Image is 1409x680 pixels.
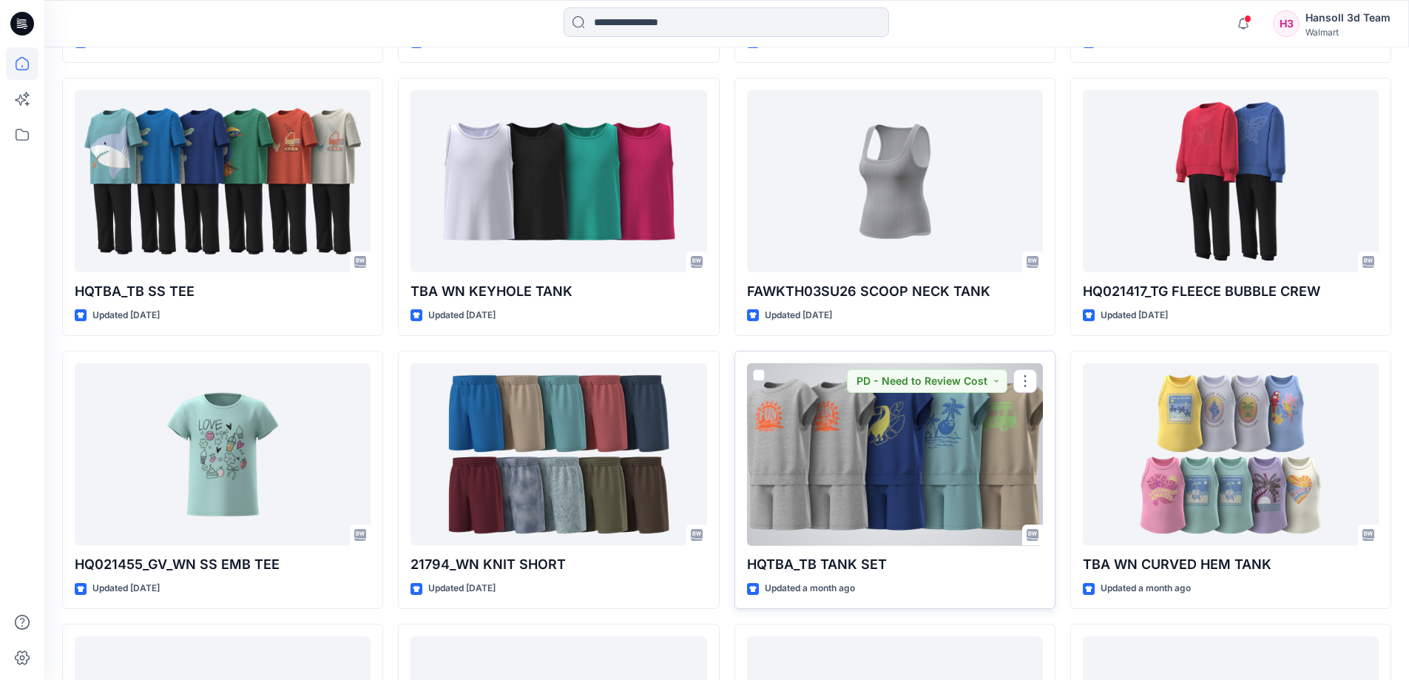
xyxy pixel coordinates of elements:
p: Updated [DATE] [428,581,496,596]
p: TBA WN CURVED HEM TANK [1083,554,1379,575]
p: Updated [DATE] [765,308,832,323]
p: Updated a month ago [1101,581,1191,596]
div: Hansoll 3d Team [1305,9,1391,27]
p: TBA WN KEYHOLE TANK [410,281,706,302]
p: HQTBA_TB TANK SET [747,554,1043,575]
p: Updated a month ago [765,581,855,596]
p: Updated [DATE] [428,308,496,323]
p: Updated [DATE] [92,308,160,323]
a: HQ021417_TG FLEECE BUBBLE CREW [1083,90,1379,273]
p: Updated [DATE] [92,581,160,596]
a: TBA WN CURVED HEM TANK [1083,363,1379,546]
div: Walmart [1305,27,1391,38]
p: HQTBA_TB SS TEE [75,281,371,302]
div: H3 [1273,10,1300,37]
a: HQ021455_GV_WN SS EMB TEE [75,363,371,546]
p: HQ021417_TG FLEECE BUBBLE CREW [1083,281,1379,302]
p: Updated [DATE] [1101,308,1168,323]
a: FAWKTH03SU26 SCOOP NECK TANK [747,90,1043,273]
a: HQTBA_TB SS TEE [75,90,371,273]
p: FAWKTH03SU26 SCOOP NECK TANK [747,281,1043,302]
p: HQ021455_GV_WN SS EMB TEE [75,554,371,575]
a: TBA WN KEYHOLE TANK [410,90,706,273]
a: 21794_WN KNIT SHORT [410,363,706,546]
p: 21794_WN KNIT SHORT [410,554,706,575]
a: HQTBA_TB TANK SET [747,363,1043,546]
